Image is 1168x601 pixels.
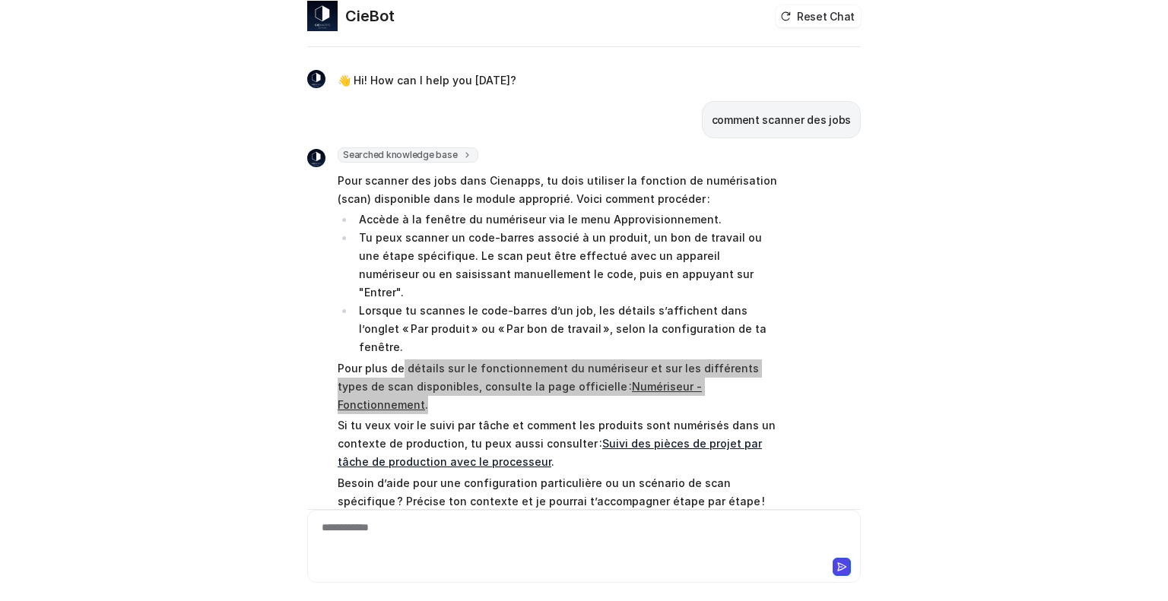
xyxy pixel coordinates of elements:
[307,149,325,167] img: Widget
[307,70,325,88] img: Widget
[338,172,782,208] p: Pour scanner des jobs dans Cienapps, tu dois utiliser la fonction de numérisation (scan) disponib...
[307,1,338,31] img: Widget
[338,359,782,414] p: Pour plus de détails sur le fonctionnement du numériseur et sur les différents types de scan disp...
[338,380,702,411] a: Numériseur - Fonctionnement
[354,229,782,302] li: Tu peux scanner un code-barres associé à un produit, un bon de travail ou une étape spécifique. L...
[338,416,782,471] p: Si tu veux voir le suivi par tâche et comment les produits sont numérisés dans un contexte de pro...
[712,111,851,129] p: comment scanner des jobs
[345,5,395,27] h2: CieBot
[354,210,782,229] li: Accède à la fenêtre du numériseur via le menu Approvisionnement.
[354,302,782,356] li: Lorsque tu scannes le code-barres d’un job, les détails s’affichent dans l’onglet « Par produit »...
[338,474,782,511] p: Besoin d’aide pour une configuration particulière ou un scénario de scan spécifique ? Précise ton...
[776,5,861,27] button: Reset Chat
[338,147,478,163] span: Searched knowledge base
[338,71,516,90] p: 👋 Hi! How can I help you [DATE]?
